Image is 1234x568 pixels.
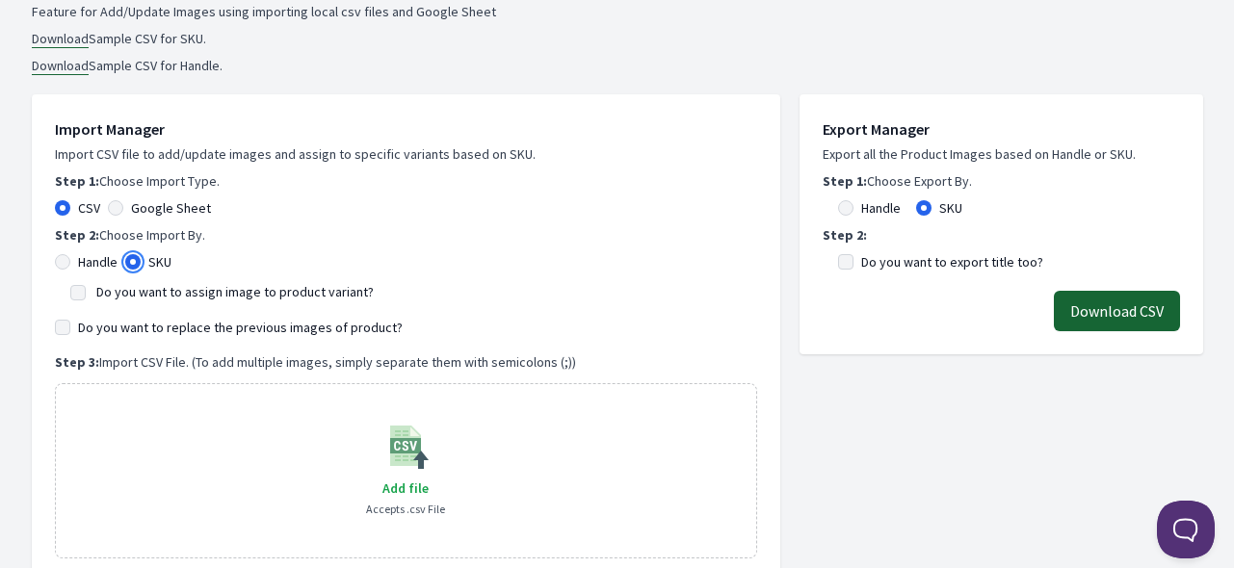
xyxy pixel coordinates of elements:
[55,144,757,164] p: Import CSV file to add/update images and assign to specific variants based on SKU.
[55,352,757,372] p: Import CSV File. (To add multiple images, simply separate them with semicolons (;))
[823,144,1180,164] p: Export all the Product Images based on Handle or SKU.
[148,252,171,271] label: SKU
[382,479,429,497] span: Add file
[861,198,901,218] label: Handle
[55,225,757,245] p: Choose Import By.
[78,318,403,337] label: Do you want to replace the previous images of product?
[55,172,99,190] b: Step 1:
[131,198,211,218] label: Google Sheet
[823,172,867,190] b: Step 1:
[32,29,1203,48] li: Sample CSV for SKU.
[55,226,99,244] b: Step 2:
[78,198,100,218] label: CSV
[1054,291,1180,331] button: Download CSV
[55,171,757,191] p: Choose Import Type.
[78,252,118,271] label: Handle
[32,30,89,48] a: Download
[1157,501,1215,558] iframe: Toggle Customer Support
[861,252,1043,271] label: Do you want to export title too?
[366,500,445,519] p: Accepts .csv File
[32,56,1203,75] li: Sample CSV for Handle.
[96,283,374,300] label: Do you want to assign image to product variant?
[939,198,962,218] label: SKU
[823,226,867,244] b: Step 2:
[823,171,1180,191] p: Choose Export By.
[55,353,99,371] b: Step 3:
[55,117,757,141] h1: Import Manager
[823,117,1180,141] h1: Export Manager
[32,57,89,75] a: Download
[32,2,1203,21] p: Feature for Add/Update Images using importing local csv files and Google Sheet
